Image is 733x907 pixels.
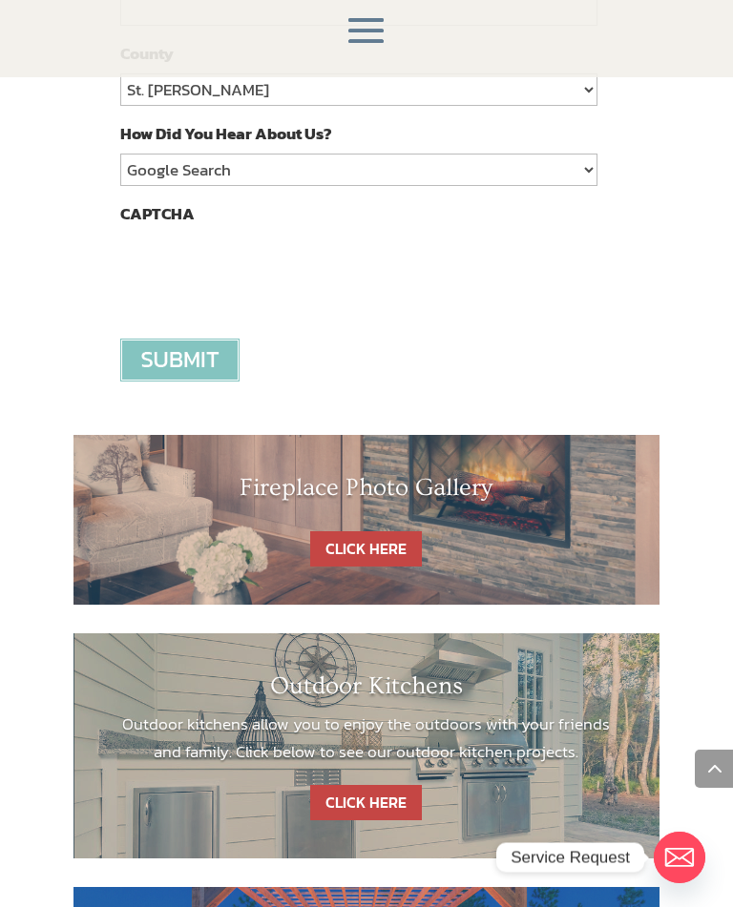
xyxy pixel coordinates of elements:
a: CLICK HERE [310,785,422,820]
label: How Did You Hear About Us? [120,123,332,144]
a: Email [654,832,705,883]
p: Outdoor kitchens allow you to enjoy the outdoors with your friends and family. Click below to see... [112,711,621,766]
h1: Outdoor Kitchens [112,671,621,711]
a: CLICK HERE [310,531,422,567]
input: Submit [120,339,240,381]
h1: Fireplace Photo Gallery [112,473,621,512]
label: CAPTCHA [120,203,195,224]
iframe: reCAPTCHA [120,234,410,308]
